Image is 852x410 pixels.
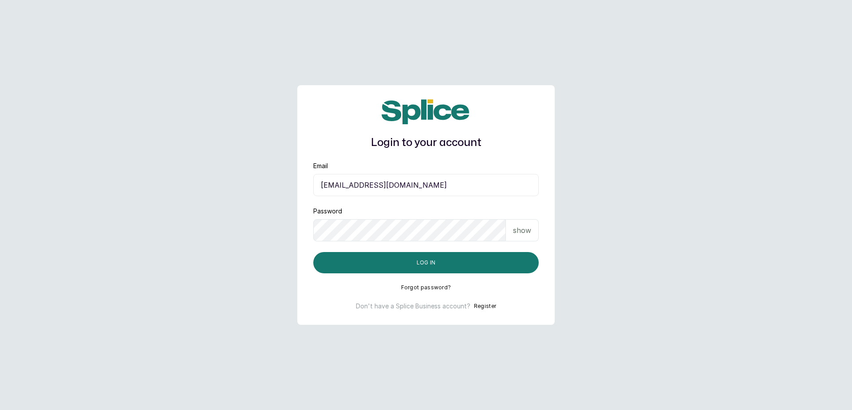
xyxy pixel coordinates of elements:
input: email@acme.com [313,174,539,196]
button: Register [474,302,496,311]
label: Email [313,162,328,170]
p: show [513,225,531,236]
button: Log in [313,252,539,273]
h1: Login to your account [313,135,539,151]
button: Forgot password? [401,284,451,291]
p: Don't have a Splice Business account? [356,302,470,311]
label: Password [313,207,342,216]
